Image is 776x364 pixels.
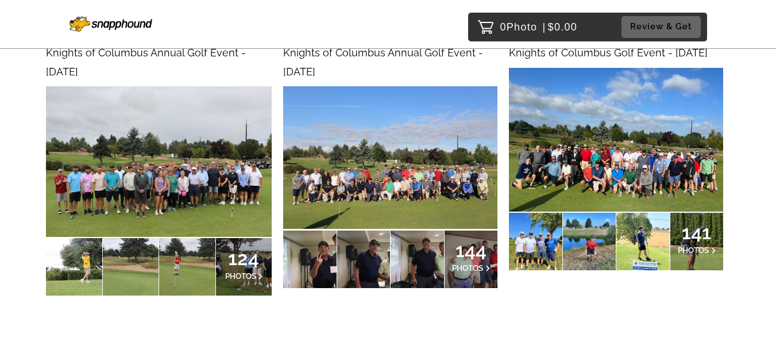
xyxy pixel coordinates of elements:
button: Review & Get [621,16,701,37]
p: 0 $0.00 [500,18,578,36]
a: Knights of Columbus Annual Golf Event - [DATE]144PHOTOS [283,44,497,288]
span: 144 [452,247,490,254]
span: 124 [225,255,263,262]
span: Photo [507,18,538,36]
a: Knights of Columbus Golf Event - [DATE]141PHOTOS [509,44,723,270]
img: 92751 [509,68,723,212]
span: Knights of Columbus Annual Golf Event - [DATE] [283,47,483,77]
img: 122891 [283,86,497,229]
span: | [543,21,546,33]
img: Snapphound Logo [70,17,152,32]
span: Knights of Columbus Golf Event - [DATE] [509,47,708,59]
span: PHOTOS [225,271,256,281]
a: Review & Get [621,16,704,37]
img: 220176 [46,86,272,237]
span: PHOTOS [678,246,709,255]
a: Knights of Columbus Annual Golf Event - [DATE]124PHOTOS [46,44,272,296]
span: 141 [678,229,716,236]
span: Knights of Columbus Annual Golf Event - [DATE] [46,47,246,77]
span: PHOTOS [452,263,483,273]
